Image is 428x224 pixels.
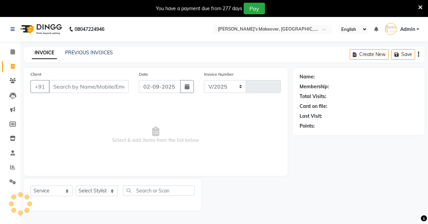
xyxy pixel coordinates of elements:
div: Points: [300,123,315,130]
button: Create New [350,49,389,60]
label: Invoice Number [204,71,233,77]
a: PREVIOUS INVOICES [65,50,113,56]
img: Admin [385,23,397,35]
div: Card on file: [300,103,327,110]
img: logo [17,20,64,39]
div: Last Visit: [300,113,322,120]
button: +91 [30,80,49,93]
input: Search by Name/Mobile/Email/Code [49,80,129,93]
b: 08047224946 [75,20,104,39]
button: Save [391,49,415,60]
div: You have a payment due from 277 days [156,5,242,12]
label: Date [139,71,148,77]
input: Search or Scan [123,185,195,196]
span: Select & add items from the list below [30,101,281,169]
div: Membership: [300,83,329,90]
div: Name: [300,73,315,80]
span: Admin [400,26,415,33]
div: Total Visits: [300,93,326,100]
button: Pay [244,3,265,14]
a: INVOICE [32,47,57,59]
label: Client [30,71,41,77]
